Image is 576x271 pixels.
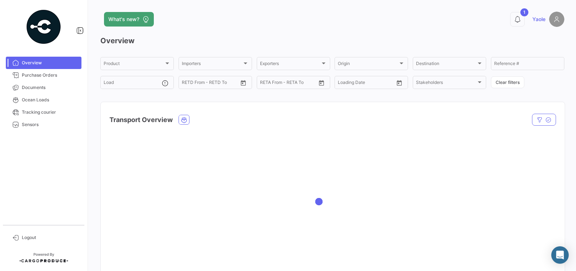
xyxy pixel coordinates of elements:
[104,12,154,27] button: What's new?
[6,69,81,81] a: Purchase Orders
[338,62,398,67] span: Origin
[238,77,249,88] button: Open calendar
[275,81,302,86] input: To
[6,106,81,118] a: Tracking courier
[353,81,380,86] input: To
[260,81,270,86] input: From
[22,121,79,128] span: Sensors
[22,109,79,116] span: Tracking courier
[182,62,242,67] span: Importers
[491,76,524,88] button: Clear filters
[316,77,327,88] button: Open calendar
[22,60,79,66] span: Overview
[551,246,569,264] div: Abrir Intercom Messenger
[22,72,79,78] span: Purchase Orders
[549,12,564,27] img: placeholder-user.png
[6,118,81,131] a: Sensors
[260,62,320,67] span: Exporters
[22,97,79,103] span: Ocean Loads
[22,234,79,241] span: Logout
[25,9,62,45] img: powered-by.png
[338,81,348,86] input: From
[100,36,564,46] h3: Overview
[532,16,545,23] span: Yaole
[416,81,476,86] span: Stakeholders
[108,16,139,23] span: What's new?
[6,57,81,69] a: Overview
[394,77,405,88] button: Open calendar
[6,81,81,94] a: Documents
[179,115,189,124] button: Ocean
[22,84,79,91] span: Documents
[109,115,173,125] h4: Transport Overview
[182,81,192,86] input: From
[416,62,476,67] span: Destination
[104,62,164,67] span: Product
[197,81,224,86] input: To
[6,94,81,106] a: Ocean Loads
